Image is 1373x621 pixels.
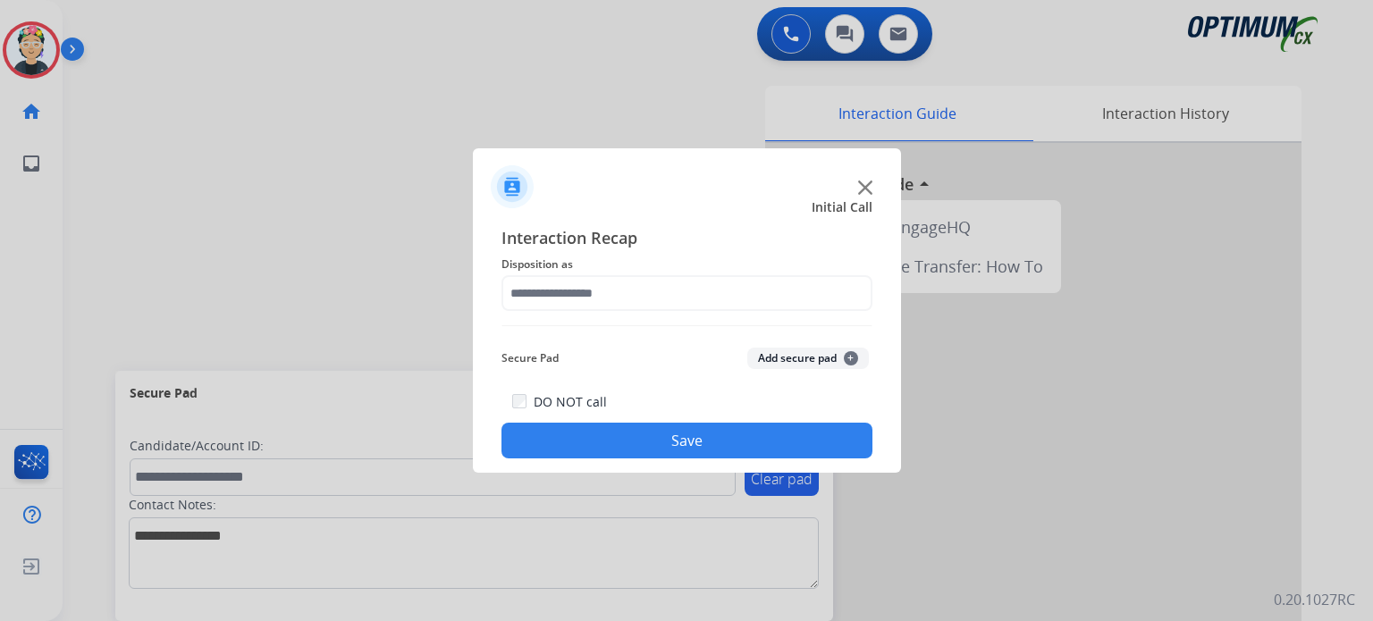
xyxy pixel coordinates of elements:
span: + [844,351,858,365]
img: contactIcon [491,165,534,208]
label: DO NOT call [534,393,607,411]
img: contact-recap-line.svg [501,325,872,326]
p: 0.20.1027RC [1274,589,1355,610]
span: Interaction Recap [501,225,872,254]
button: Add secure pad+ [747,348,869,369]
span: Disposition as [501,254,872,275]
button: Save [501,423,872,458]
span: Secure Pad [501,348,559,369]
span: Initial Call [812,198,872,216]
